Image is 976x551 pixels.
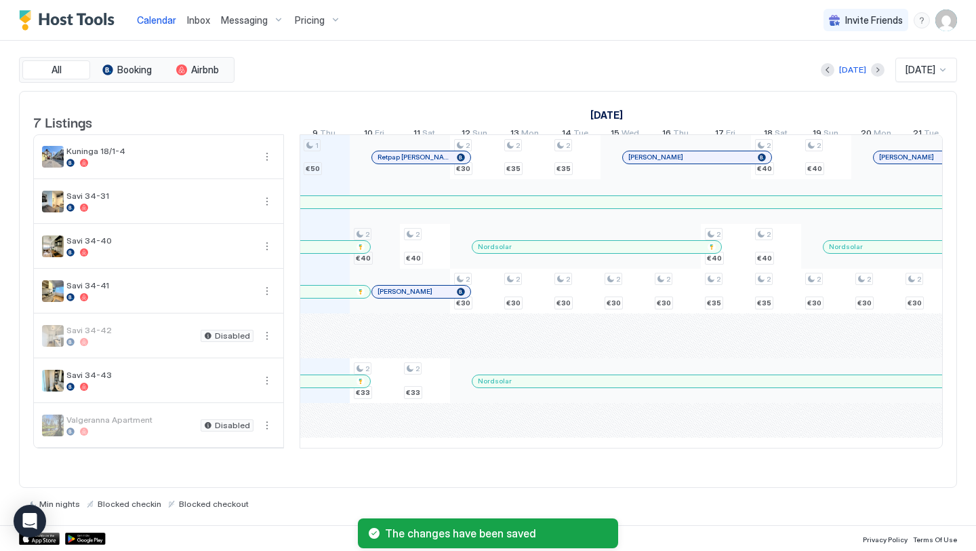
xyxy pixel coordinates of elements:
[726,128,735,142] span: Fri
[66,280,253,290] span: Savi 34-41
[66,191,253,201] span: Savi 34-31
[871,63,884,77] button: Next month
[829,242,863,251] span: Nordsolar
[767,141,771,150] span: 2
[66,235,253,246] span: Savi 34-40
[507,125,542,145] a: October 13, 2025
[712,125,739,145] a: October 17, 2025
[857,299,872,307] span: €30
[378,153,451,161] span: Retpap [PERSON_NAME]
[364,128,373,142] span: 10
[466,275,470,284] span: 2
[259,193,275,210] button: More options
[312,128,318,142] span: 9
[42,235,64,257] div: listing image
[66,325,195,335] span: Savi 34-42
[361,125,388,145] a: October 10, 2025
[33,111,92,132] span: 7 Listings
[935,9,957,31] div: User profile
[510,128,519,142] span: 13
[857,125,895,145] a: October 20, 2025
[562,128,571,142] span: 14
[415,364,420,373] span: 2
[516,275,520,284] span: 2
[807,299,821,307] span: €30
[137,13,176,27] a: Calendar
[757,164,772,173] span: €40
[478,242,512,251] span: Nordsolar
[42,325,64,347] div: listing image
[365,364,369,373] span: 2
[320,128,335,142] span: Thu
[259,373,275,389] button: More options
[556,164,571,173] span: €35
[607,299,621,307] span: €30
[259,283,275,299] button: More options
[315,141,319,150] span: 1
[775,128,788,142] span: Sat
[42,191,64,212] div: listing image
[673,128,689,142] span: Thu
[817,275,821,284] span: 2
[611,128,619,142] span: 15
[259,238,275,254] div: menu
[259,149,275,165] button: More options
[924,128,939,142] span: Tue
[52,64,62,76] span: All
[14,505,46,537] div: Open Intercom Messenger
[556,299,571,307] span: €30
[365,230,369,239] span: 2
[66,415,195,425] span: Valgeranna Apartment
[628,153,683,161] span: [PERSON_NAME]
[506,164,521,173] span: €35
[813,128,821,142] span: 19
[839,64,866,76] div: [DATE]
[259,149,275,165] div: menu
[913,128,922,142] span: 21
[521,128,539,142] span: Mon
[259,328,275,344] button: More options
[375,128,384,142] span: Fri
[666,275,670,284] span: 2
[616,275,620,284] span: 2
[98,499,161,509] span: Blocked checkin
[19,57,235,83] div: tab-group
[472,128,487,142] span: Sun
[874,128,891,142] span: Mon
[306,164,320,173] span: €50
[516,141,520,150] span: 2
[42,146,64,168] div: listing image
[917,275,921,284] span: 2
[757,254,772,263] span: €40
[622,128,639,142] span: Wed
[456,299,470,307] span: €30
[356,254,371,263] span: €40
[716,230,720,239] span: 2
[415,230,420,239] span: 2
[356,388,370,397] span: €33
[587,105,626,125] a: October 1, 2025
[19,10,121,31] a: Host Tools Logo
[707,254,722,263] span: €40
[385,527,607,540] span: The changes have been saved
[187,13,210,27] a: Inbox
[93,60,161,79] button: Booking
[466,141,470,150] span: 2
[809,125,842,145] a: October 19, 2025
[39,499,80,509] span: Min nights
[410,125,439,145] a: October 11, 2025
[757,299,771,307] span: €35
[406,388,420,397] span: €33
[837,62,868,78] button: [DATE]
[867,275,871,284] span: 2
[558,125,592,145] a: October 14, 2025
[767,275,771,284] span: 2
[906,64,935,76] span: [DATE]
[861,128,872,142] span: 20
[767,230,771,239] span: 2
[22,60,90,79] button: All
[406,254,421,263] span: €40
[295,14,325,26] span: Pricing
[478,377,512,385] span: Nordsolar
